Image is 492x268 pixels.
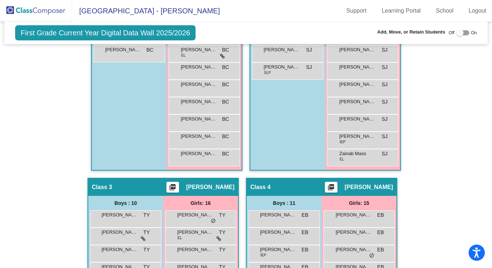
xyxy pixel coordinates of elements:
[181,46,217,53] span: [PERSON_NAME]
[339,81,375,88] span: [PERSON_NAME]
[177,246,213,253] span: [PERSON_NAME]
[336,211,372,219] span: [PERSON_NAME]
[166,182,179,193] button: Print Students Details
[340,157,344,162] span: EL
[181,53,185,58] span: EL
[219,246,225,254] span: TY
[449,30,455,36] span: Off
[247,196,322,210] div: Boys : 11
[377,28,445,36] span: Add, Move, or Retain Students
[301,246,308,254] span: EB
[181,150,217,157] span: [PERSON_NAME]
[430,5,459,17] a: School
[301,229,308,236] span: EB
[143,246,150,254] span: TY
[222,150,229,158] span: BC
[260,211,296,219] span: [PERSON_NAME]
[471,30,477,36] span: On
[340,139,345,145] span: IEP
[222,133,229,140] span: BC
[222,115,229,123] span: BC
[382,63,388,71] span: SJ
[382,133,388,140] span: SJ
[301,211,308,219] span: EB
[382,115,388,123] span: SJ
[219,211,225,219] span: TY
[222,63,229,71] span: BC
[306,63,312,71] span: SJ
[181,115,217,123] span: [PERSON_NAME]
[382,98,388,106] span: SJ
[322,196,397,210] div: Girls: 15
[143,211,150,219] span: TY
[339,115,375,123] span: [PERSON_NAME]
[264,63,300,71] span: [PERSON_NAME]
[92,184,112,191] span: Class 3
[105,46,141,53] span: [PERSON_NAME]
[339,46,375,53] span: [PERSON_NAME]
[260,252,266,258] span: IEP
[264,70,271,75] span: SLP
[336,229,372,236] span: [PERSON_NAME]
[102,229,138,236] span: [PERSON_NAME]
[382,46,388,54] span: SJ
[72,5,220,17] span: [GEOGRAPHIC_DATA] - [PERSON_NAME]
[339,98,375,105] span: [PERSON_NAME]
[219,229,225,236] span: TY
[186,184,234,191] span: [PERSON_NAME]
[463,5,492,17] a: Logout
[88,196,163,210] div: Boys : 10
[222,98,229,106] span: BC
[377,229,384,236] span: EB
[177,211,213,219] span: [PERSON_NAME]
[222,46,229,54] span: BC
[260,246,296,253] span: [PERSON_NAME]
[143,229,150,236] span: TY
[382,150,388,158] span: SJ
[341,5,372,17] a: Support
[181,81,217,88] span: [PERSON_NAME]
[222,81,229,88] span: BC
[250,184,270,191] span: Class 4
[181,98,217,105] span: [PERSON_NAME]
[377,246,384,254] span: EB
[339,150,375,157] span: Zainab Mass
[147,46,153,54] span: BC
[382,81,388,88] span: SJ
[211,218,216,224] span: do_not_disturb_alt
[168,184,177,194] mat-icon: picture_as_pdf
[264,46,300,53] span: [PERSON_NAME]
[376,5,427,17] a: Learning Portal
[102,246,138,253] span: [PERSON_NAME]
[339,133,375,140] span: [PERSON_NAME]
[327,184,335,194] mat-icon: picture_as_pdf
[177,229,213,236] span: [PERSON_NAME]
[102,211,138,219] span: [PERSON_NAME] [PERSON_NAME]
[369,253,374,259] span: do_not_disturb_alt
[181,133,217,140] span: [PERSON_NAME]
[178,235,182,241] span: EL
[339,63,375,71] span: [PERSON_NAME]
[163,196,238,210] div: Girls: 16
[15,25,196,40] span: First Grade Current Year Digital Data Wall 2025/2026
[260,229,296,236] span: [PERSON_NAME]
[377,211,384,219] span: EB
[345,184,393,191] span: [PERSON_NAME]
[306,46,312,54] span: SJ
[336,246,372,253] span: [PERSON_NAME]
[325,182,337,193] button: Print Students Details
[181,63,217,71] span: [PERSON_NAME] [PERSON_NAME]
